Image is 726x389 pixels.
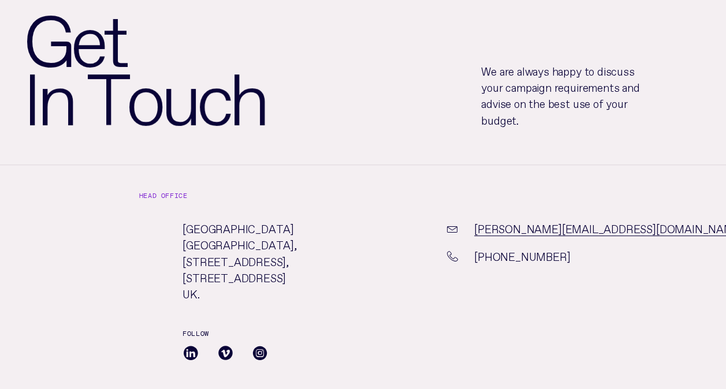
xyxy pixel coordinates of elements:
p: [PHONE_NUMBER] [474,248,570,264]
h4: Follow [183,321,356,341]
p: We are always happy to discuss your campaign requirements and advise on the best use of your budget. [481,62,651,128]
p: [GEOGRAPHIC_DATA] [GEOGRAPHIC_DATA], [STREET_ADDRESS], [STREET_ADDRESS] UK. [183,220,356,301]
h4: Head office [139,184,587,220]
